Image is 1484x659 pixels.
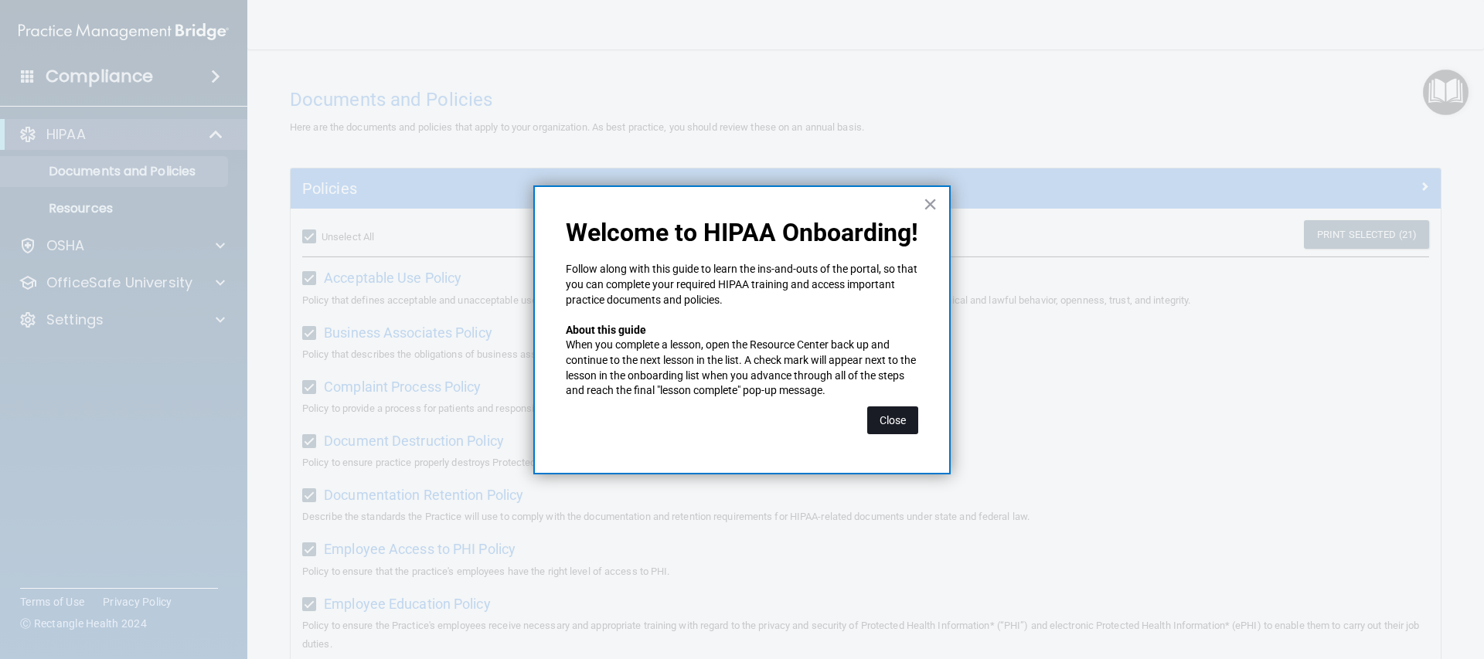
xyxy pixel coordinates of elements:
button: Close [923,192,938,216]
button: Close [867,406,918,434]
strong: About this guide [566,324,646,336]
p: Welcome to HIPAA Onboarding! [566,218,918,247]
p: Follow along with this guide to learn the ins-and-outs of the portal, so that you can complete yo... [566,262,918,307]
p: When you complete a lesson, open the Resource Center back up and continue to the next lesson in t... [566,338,918,398]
